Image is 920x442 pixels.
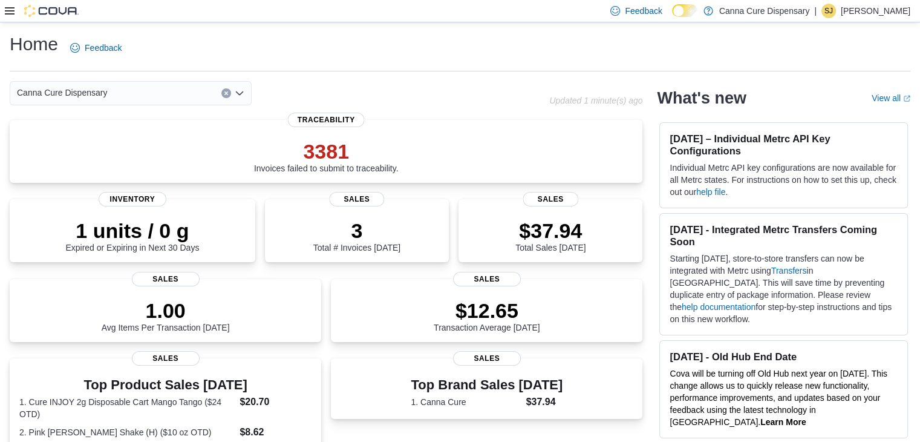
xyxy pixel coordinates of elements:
svg: External link [903,95,910,102]
h2: What's new [657,88,746,108]
div: Shantia Jamison [821,4,836,18]
dt: 1. Canna Cure [411,396,521,408]
p: $37.94 [515,219,586,243]
p: | [814,4,817,18]
a: Feedback [65,36,126,60]
span: Canna Cure Dispensary [17,85,107,100]
h1: Home [10,32,58,56]
p: 3381 [254,139,399,163]
span: Sales [453,272,521,286]
div: Invoices failed to submit to traceability. [254,139,399,173]
div: Transaction Average [DATE] [434,299,540,332]
p: 3 [313,219,400,243]
h3: Top Brand Sales [DATE] [411,378,563,392]
span: Sales [132,272,200,286]
a: help file [696,187,725,197]
button: Clear input [221,88,231,98]
div: Avg Items Per Transaction [DATE] [102,299,230,332]
button: Open list of options [235,88,244,98]
dt: 2. Pink [PERSON_NAME] Shake (H) ($10 oz OTD) [19,426,235,438]
a: Learn More [760,417,806,427]
span: Sales [132,351,200,366]
div: Expired or Expiring in Next 30 Days [65,219,199,252]
p: Individual Metrc API key configurations are now available for all Metrc states. For instructions ... [670,162,898,198]
a: Transfers [771,266,807,275]
a: View allExternal link [872,93,910,103]
p: 1.00 [102,299,230,323]
h3: [DATE] - Integrated Metrc Transfers Coming Soon [670,223,898,248]
span: Sales [329,192,384,206]
span: Feedback [625,5,662,17]
h3: [DATE] - Old Hub End Date [670,351,898,363]
h3: [DATE] – Individual Metrc API Key Configurations [670,133,898,157]
p: Starting [DATE], store-to-store transfers can now be integrated with Metrc using in [GEOGRAPHIC_D... [670,252,898,325]
dt: 1. Cure INJOY 2g Disposable Cart Mango Tango ($24 OTD) [19,396,235,420]
dd: $37.94 [526,395,563,409]
span: Traceability [288,113,365,127]
p: 1 units / 0 g [65,219,199,243]
p: [PERSON_NAME] [841,4,910,18]
span: SJ [824,4,833,18]
span: Sales [523,192,578,206]
span: Inventory [99,192,166,206]
span: Feedback [85,42,122,54]
p: Canna Cure Dispensary [719,4,809,18]
span: Cova will be turning off Old Hub next year on [DATE]. This change allows us to quickly release ne... [670,369,887,427]
div: Total Sales [DATE] [515,219,586,252]
div: Total # Invoices [DATE] [313,219,400,252]
p: $12.65 [434,299,540,323]
input: Dark Mode [672,4,697,17]
h3: Top Product Sales [DATE] [19,378,312,392]
dd: $8.62 [240,425,312,440]
a: help documentation [682,302,755,312]
dd: $20.70 [240,395,312,409]
span: Sales [453,351,521,366]
p: Updated 1 minute(s) ago [549,96,642,105]
span: Dark Mode [672,17,673,18]
img: Cova [24,5,79,17]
